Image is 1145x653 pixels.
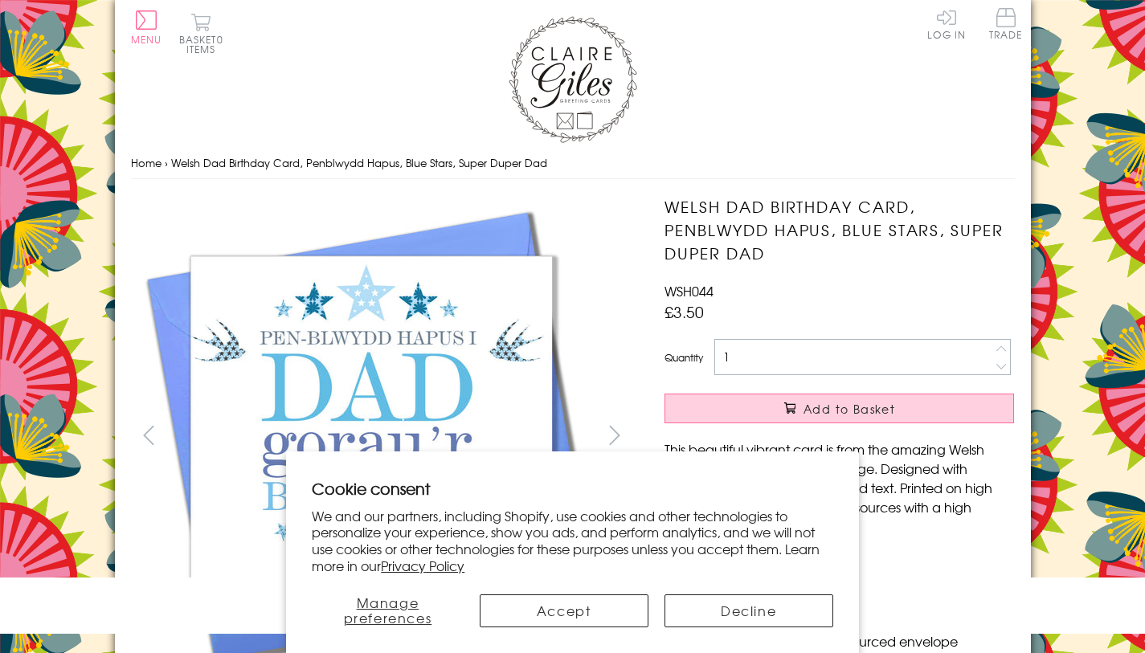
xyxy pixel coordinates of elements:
span: £3.50 [665,300,704,323]
h1: Welsh Dad Birthday Card, Penblwydd Hapus, Blue Stars, Super Duper Dad [665,195,1014,264]
a: Log In [927,8,966,39]
span: Welsh Dad Birthday Card, Penblwydd Hapus, Blue Stars, Super Duper Dad [171,155,547,170]
a: Privacy Policy [381,556,464,575]
span: Manage preferences [344,593,432,627]
button: Decline [665,594,833,627]
button: Manage preferences [312,594,463,627]
button: Menu [131,10,162,44]
span: WSH044 [665,281,714,300]
img: Claire Giles Greetings Cards [509,16,637,143]
p: We and our partners, including Shopify, use cookies and other technologies to personalize your ex... [312,508,833,574]
a: Home [131,155,162,170]
a: Trade [989,8,1023,43]
span: Trade [989,8,1023,39]
button: next [596,417,632,453]
span: 0 items [186,32,223,56]
nav: breadcrumbs [131,147,1015,180]
span: Menu [131,32,162,47]
button: Add to Basket [665,394,1014,423]
button: Basket0 items [179,13,223,54]
p: This beautiful vibrant card is from the amazing Welsh language 'Sherbet Sundae' range. Designed w... [665,439,1014,536]
button: Accept [480,594,648,627]
h2: Cookie consent [312,477,833,500]
span: Add to Basket [804,401,895,417]
label: Quantity [665,350,703,365]
button: prev [131,417,167,453]
span: › [165,155,168,170]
